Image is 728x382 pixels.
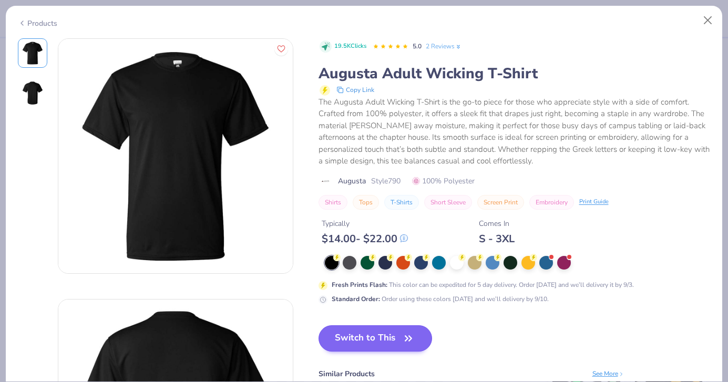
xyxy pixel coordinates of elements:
div: Augusta Adult Wicking T-Shirt [319,64,711,84]
img: Front [58,39,293,273]
button: Switch to This [319,325,433,352]
div: S - 3XL [479,232,515,245]
button: Short Sleeve [424,195,472,210]
div: See More [592,369,624,378]
strong: Standard Order : [332,295,380,303]
button: copy to clipboard [333,84,377,96]
span: 19.5K Clicks [334,42,366,51]
button: T-Shirts [384,195,419,210]
span: Style 790 [371,175,401,187]
span: Augusta [338,175,366,187]
div: This color can be expedited for 5 day delivery. Order [DATE] and we’ll delivery it by 9/3. [332,280,634,290]
div: $ 14.00 - $ 22.00 [322,232,408,245]
img: brand logo [319,177,333,185]
a: 2 Reviews [426,42,462,51]
span: 5.0 [413,42,422,50]
div: Order using these colors [DATE] and we’ll delivery by 9/10. [332,294,549,304]
img: Back [20,80,45,106]
button: Shirts [319,195,347,210]
div: The Augusta Adult Wicking T-Shirt is the go-to piece for those who appreciate style with a side o... [319,96,711,167]
button: Like [274,42,288,56]
img: Front [20,40,45,66]
div: Products [18,18,57,29]
button: Screen Print [477,195,524,210]
button: Tops [353,195,379,210]
div: Print Guide [579,198,609,207]
button: Embroidery [529,195,574,210]
span: 100% Polyester [412,175,475,187]
div: 5.0 Stars [373,38,408,55]
strong: Fresh Prints Flash : [332,281,387,289]
div: Typically [322,218,408,229]
button: Close [698,11,718,30]
div: Similar Products [319,368,375,379]
div: Comes In [479,218,515,229]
